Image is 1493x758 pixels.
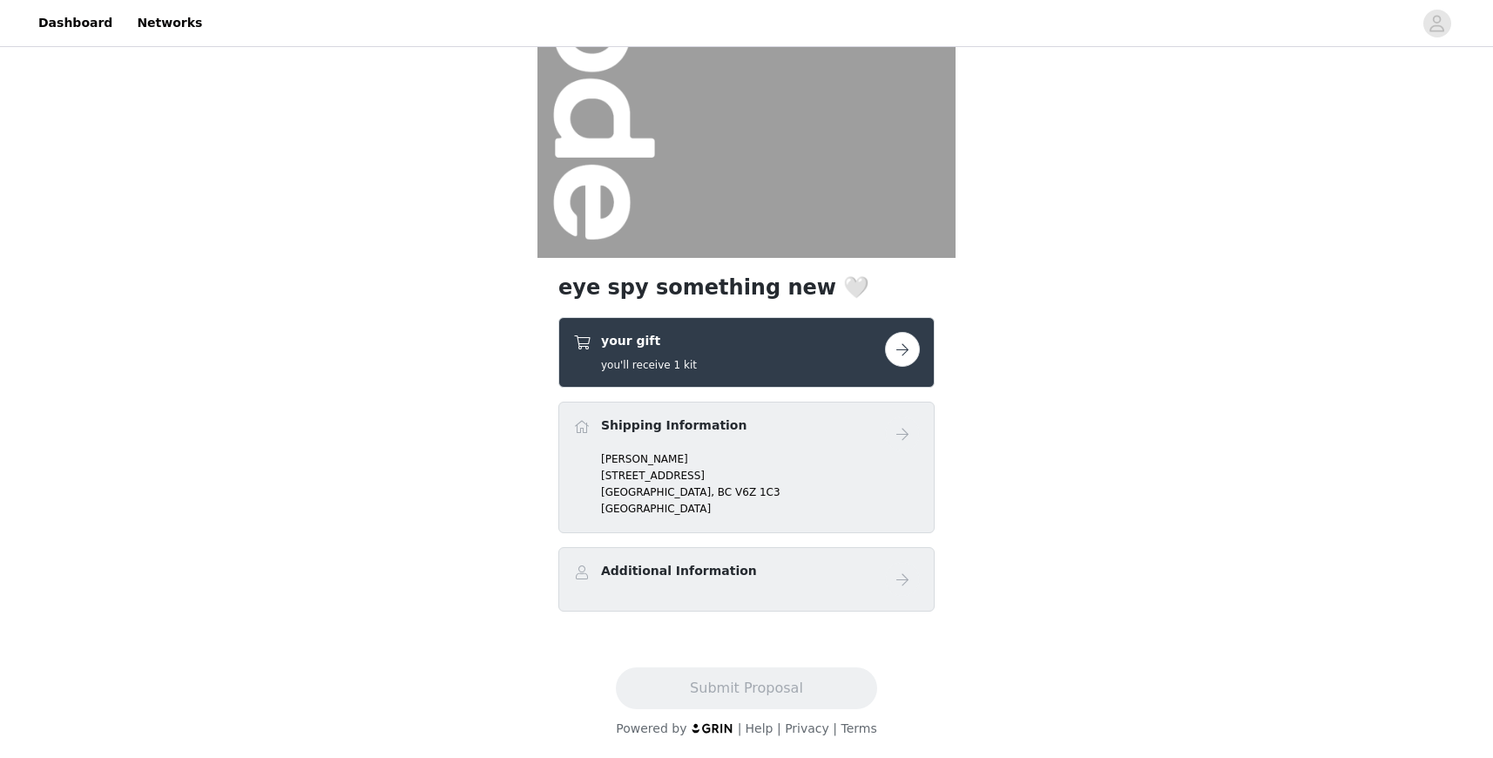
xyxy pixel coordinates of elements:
[601,451,920,467] p: [PERSON_NAME]
[616,721,686,735] span: Powered by
[601,486,714,498] span: [GEOGRAPHIC_DATA],
[833,721,837,735] span: |
[601,357,697,373] h5: you'll receive 1 kit
[718,486,732,498] span: BC
[616,667,876,709] button: Submit Proposal
[558,272,935,303] h1: eye spy something new 🤍
[126,3,213,43] a: Networks
[28,3,123,43] a: Dashboard
[601,501,920,517] p: [GEOGRAPHIC_DATA]
[601,468,920,484] p: [STREET_ADDRESS]
[785,721,829,735] a: Privacy
[735,486,780,498] span: V6Z 1C3
[841,721,876,735] a: Terms
[746,721,774,735] a: Help
[601,562,757,580] h4: Additional Information
[601,332,697,350] h4: your gift
[691,722,734,734] img: logo
[558,317,935,388] div: your gift
[601,416,746,435] h4: Shipping Information
[738,721,742,735] span: |
[558,547,935,612] div: Additional Information
[777,721,781,735] span: |
[558,402,935,533] div: Shipping Information
[1429,10,1445,37] div: avatar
